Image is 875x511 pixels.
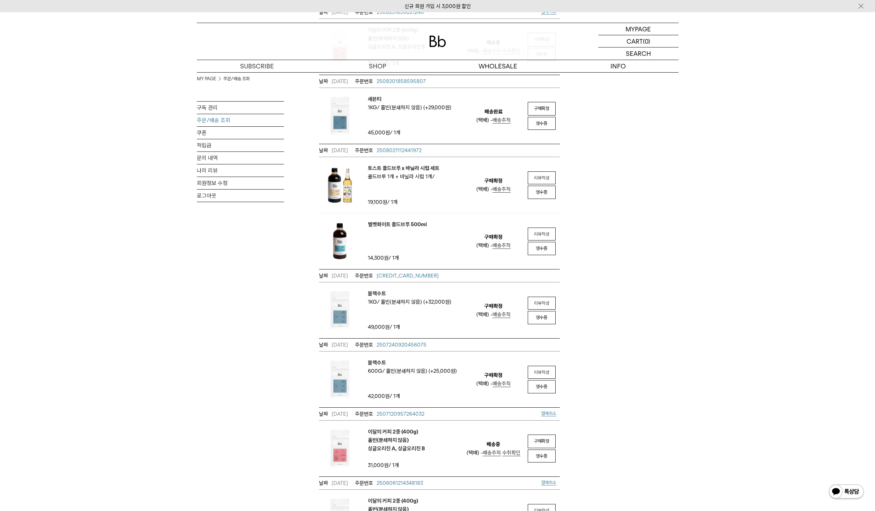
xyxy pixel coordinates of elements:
em: 구매확정 [484,233,503,241]
a: 2507120957264032 [355,410,424,418]
a: 배송추적 [492,242,511,249]
span: 1kg [368,104,379,111]
div: (택배) - [476,116,511,124]
em: 리뷰작성 [534,175,549,180]
a: 배송추적 [492,186,511,193]
img: 세븐티 [319,95,361,137]
a: 2507240920456075 [355,341,427,349]
a: 나의 리뷰 [197,164,284,177]
p: INFO [558,60,679,72]
a: MYPAGE [598,23,679,35]
span: [CREDIT_CARD_NUMBER] [377,273,439,279]
p: MYPAGE [625,23,651,35]
span: 2508021112441972 [377,147,422,154]
em: 리뷰작성 [534,370,549,375]
p: SHOP [317,60,438,72]
a: 리뷰작성 [528,228,556,241]
td: / 1개 [368,254,399,262]
strong: 49,000원 [368,324,390,330]
a: 리뷰작성 [528,171,556,185]
div: (택배) - [476,185,511,193]
div: (택배) - [467,449,520,457]
a: 구매확정 [528,102,556,116]
span: 배송추적 [492,311,511,318]
strong: 31,000원 [368,462,388,468]
a: 영수증 [528,380,556,393]
span: 2506061214348183 [377,480,423,486]
td: / 1개 [368,128,427,137]
td: / 1개 [368,461,427,469]
strong: 14,300원 [368,255,388,261]
img: 블랙수트 [319,289,361,331]
a: 2508201858595807 [355,77,426,86]
a: 구독 관리 [197,102,284,114]
span: 2507240920456075 [377,342,427,348]
a: 2506061214348183 [355,479,423,487]
span: 2508201858595807 [377,78,426,84]
span: 2507120957264032 [377,411,424,417]
a: CART (0) [598,35,679,47]
span: 영수증 [536,315,547,320]
em: [DATE] [319,146,348,155]
a: 주문/배송 조회 [197,114,284,126]
p: WHOLESALE [438,60,558,72]
em: [DATE] [319,272,348,280]
em: 이달의 커피 2종 (400g) 홀빈(분쇄하지 않음) 싱글오리진 A, 싱글오리진 B [368,428,425,453]
em: 리뷰작성 [534,231,549,237]
em: [DATE] [319,479,348,487]
a: 쿠폰 [197,127,284,139]
p: SEARCH [626,47,651,60]
span: 배송추적 [492,117,511,123]
a: 배송추적 [492,380,511,387]
img: 블랙수트 [319,358,361,400]
a: 배송추적 [483,450,501,456]
a: 이달의 커피 2종 (400g)홀빈(분쇄하지 않음)싱글오리진 A, 싱글오리진 B [368,428,425,453]
em: [DATE] [319,77,348,86]
a: 리뷰작성 [528,297,556,310]
a: 영수증 [528,450,556,463]
a: 영수증 [528,311,556,324]
img: 벨벳화이트 콜드브루 500ml [319,220,361,262]
a: 배송추적 [492,117,511,124]
span: 영수증 [536,190,547,195]
td: / 1개 [368,323,427,331]
a: 구매확정 [528,435,556,448]
span: 영수증 [536,453,547,459]
span: 구매확정 [534,106,549,111]
a: 2508021112441972 [355,146,422,155]
span: 수취확인 [502,450,520,456]
a: SUBSCRIBE [197,60,317,72]
span: 영수증 [536,246,547,251]
strong: 19,100원 [368,199,387,205]
img: 토스트 콜드브루 x 바닐라 시럽 세트 [319,164,361,206]
a: 영수증 [528,117,556,130]
a: 주문/배송 조회 [223,75,250,82]
a: MY PAGE [197,75,216,82]
div: (택배) - [476,241,511,250]
em: 토스트 콜드브루 x 바닐라 시럽 세트 [368,164,439,172]
a: 벨벳화이트 콜드브루 500ml [368,220,427,229]
strong: 42,000원 [368,393,390,399]
td: / 1개 [368,198,427,206]
a: 영수증 [528,242,556,255]
a: 신규 회원 가입 시 3,000원 할인 [405,3,471,9]
a: 회원정보 수정 [197,177,284,189]
em: 블랙수트 [368,289,451,298]
a: 결제취소 [541,411,556,416]
a: 결제취소 [541,480,556,486]
span: 콜드브루 1개 + 바닐라 시럽 1개 [368,173,435,180]
div: (택배) - [476,379,511,388]
a: 영수증 [528,186,556,199]
a: 블랙수트 [368,358,457,367]
span: 배송추적 [492,242,511,249]
a: [CREDIT_CARD_NUMBER] [355,272,439,280]
span: 영수증 [536,121,547,126]
span: 홀빈(분쇄하지 않음) (+29,000원) [381,104,451,111]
